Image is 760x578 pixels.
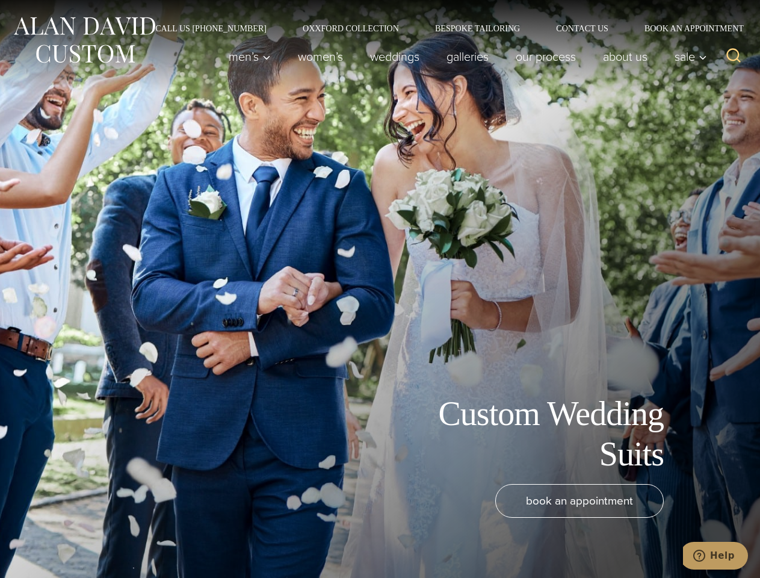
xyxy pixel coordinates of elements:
a: Bespoke Tailoring [417,24,538,33]
iframe: Opens a widget where you can chat to one of our agents [683,542,748,572]
button: View Search Form [719,42,748,71]
button: Child menu of Men’s [215,45,285,69]
a: Contact Us [538,24,626,33]
a: Our Process [502,45,590,69]
nav: Secondary Navigation [137,24,748,33]
a: Call Us [PHONE_NUMBER] [137,24,285,33]
a: Oxxford Collection [285,24,417,33]
nav: Primary Navigation [215,45,714,69]
button: Child menu of Sale [661,45,714,69]
a: Galleries [433,45,502,69]
a: weddings [357,45,433,69]
a: book an appointment [495,484,664,518]
a: About Us [590,45,661,69]
a: Book an Appointment [626,24,748,33]
span: book an appointment [526,492,633,509]
a: Women’s [285,45,357,69]
h1: Custom Wedding Suits [393,394,664,474]
img: Alan David Custom [12,13,156,67]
